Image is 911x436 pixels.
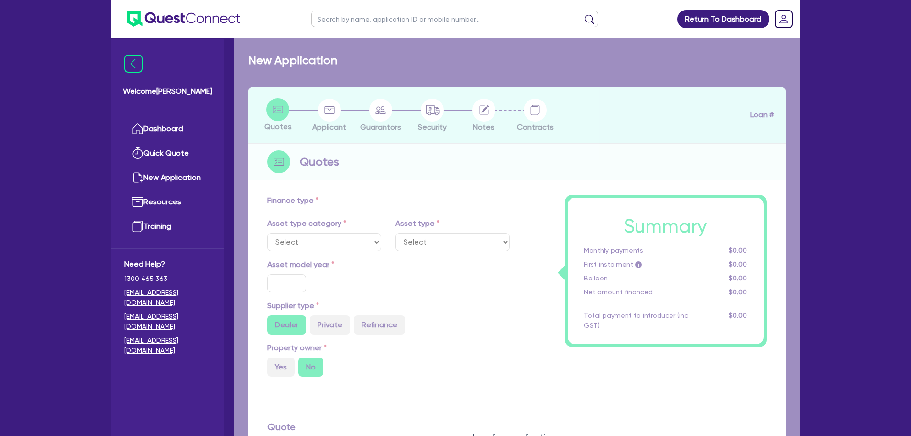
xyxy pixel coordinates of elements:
[124,214,211,239] a: Training
[124,166,211,190] a: New Application
[124,258,211,270] span: Need Help?
[311,11,598,27] input: Search by name, application ID or mobile number...
[123,86,212,97] span: Welcome [PERSON_NAME]
[124,312,211,332] a: [EMAIL_ADDRESS][DOMAIN_NAME]
[124,141,211,166] a: Quick Quote
[124,55,143,73] img: icon-menu-close
[677,10,769,28] a: Return To Dashboard
[124,274,211,284] span: 1300 465 363
[132,172,143,183] img: new-application
[127,11,240,27] img: quest-connect-logo-blue
[124,288,211,308] a: [EMAIL_ADDRESS][DOMAIN_NAME]
[124,335,211,356] a: [EMAIL_ADDRESS][DOMAIN_NAME]
[124,117,211,141] a: Dashboard
[132,147,143,159] img: quick-quote
[132,196,143,208] img: resources
[124,190,211,214] a: Resources
[771,7,796,32] a: Dropdown toggle
[132,221,143,232] img: training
